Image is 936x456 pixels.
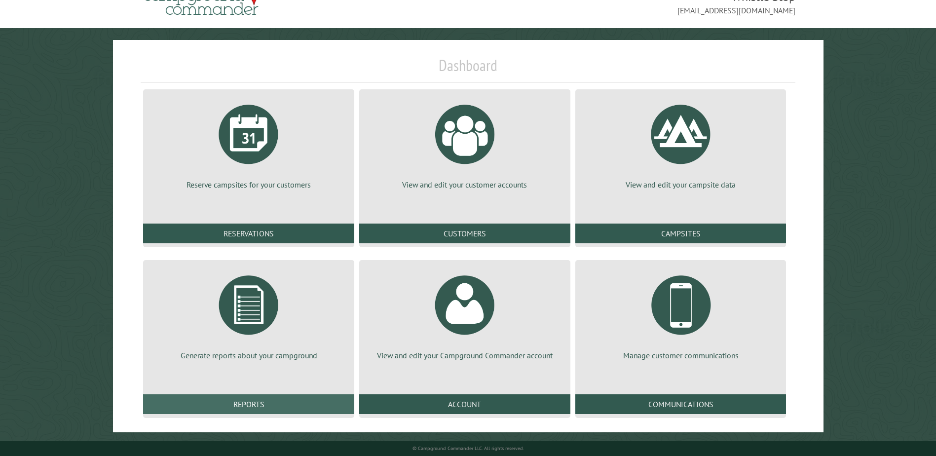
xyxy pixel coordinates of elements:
a: Reserve campsites for your customers [155,97,342,190]
a: Communications [575,394,786,414]
a: Manage customer communications [587,268,775,361]
small: © Campground Commander LLC. All rights reserved. [412,445,524,452]
a: View and edit your Campground Commander account [371,268,559,361]
a: Customers [359,224,570,243]
p: Generate reports about your campground [155,350,342,361]
p: Manage customer communications [587,350,775,361]
a: Generate reports about your campground [155,268,342,361]
p: View and edit your Campground Commander account [371,350,559,361]
a: Reservations [143,224,354,243]
p: View and edit your campsite data [587,179,775,190]
p: View and edit your customer accounts [371,179,559,190]
a: View and edit your campsite data [587,97,775,190]
p: Reserve campsites for your customers [155,179,342,190]
a: Reports [143,394,354,414]
a: Campsites [575,224,786,243]
h1: Dashboard [141,56,795,83]
a: Account [359,394,570,414]
a: View and edit your customer accounts [371,97,559,190]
